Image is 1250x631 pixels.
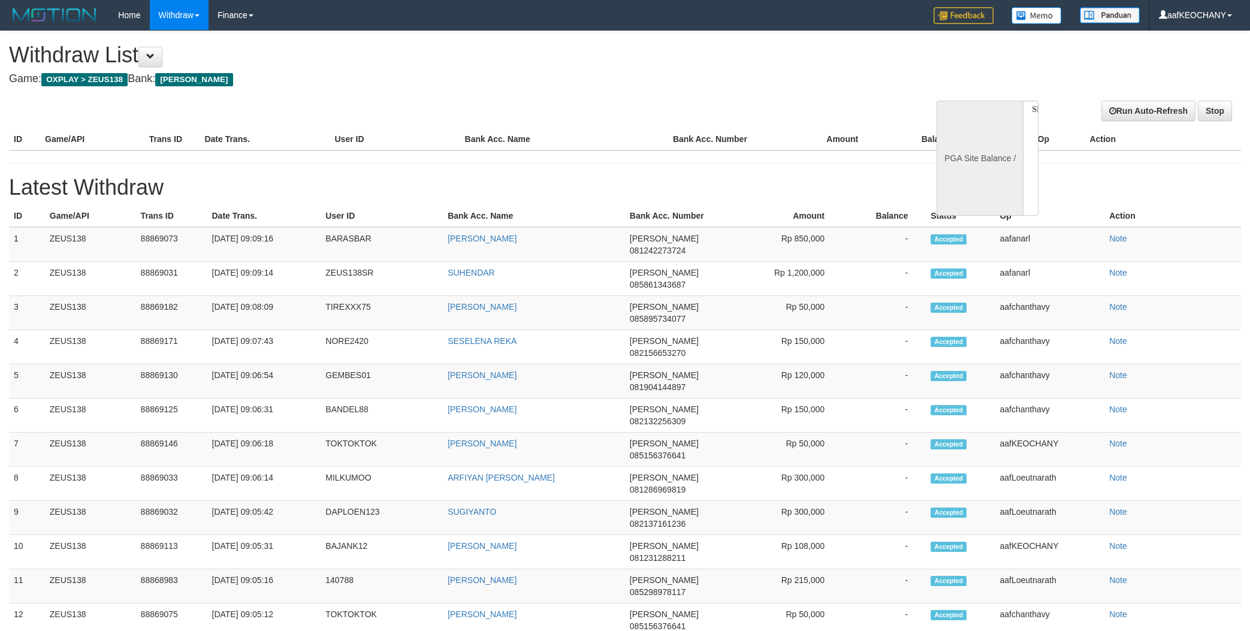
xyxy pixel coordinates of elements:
[321,433,443,467] td: TOKTOKTOK
[207,467,321,501] td: [DATE] 09:06:14
[744,398,843,433] td: Rp 150,000
[9,176,1241,200] h1: Latest Withdraw
[45,364,136,398] td: ZEUS138
[630,587,686,597] span: 085298978117
[744,467,843,501] td: Rp 300,000
[630,336,699,346] span: [PERSON_NAME]
[9,205,45,227] th: ID
[843,296,926,330] td: -
[995,535,1104,569] td: aafKEOCHANY
[155,73,233,86] span: [PERSON_NAME]
[876,128,971,150] th: Balance
[9,128,40,150] th: ID
[448,507,496,517] a: SUGIYANTO
[1109,302,1127,312] a: Note
[744,433,843,467] td: Rp 50,000
[45,330,136,364] td: ZEUS138
[995,296,1104,330] td: aafchanthavy
[931,303,967,313] span: Accepted
[207,364,321,398] td: [DATE] 09:06:54
[321,205,443,227] th: User ID
[931,508,967,518] span: Accepted
[630,553,686,563] span: 081231288211
[995,467,1104,501] td: aafLoeutnarath
[45,433,136,467] td: ZEUS138
[321,501,443,535] td: DAPLOEN123
[843,467,926,501] td: -
[321,467,443,501] td: MILKUMOO
[1085,128,1241,150] th: Action
[207,227,321,262] td: [DATE] 09:09:16
[931,542,967,552] span: Accepted
[144,128,200,150] th: Trans ID
[630,370,699,380] span: [PERSON_NAME]
[40,128,144,150] th: Game/API
[630,382,686,392] span: 081904144897
[207,296,321,330] td: [DATE] 09:08:09
[207,205,321,227] th: Date Trans.
[45,535,136,569] td: ZEUS138
[448,541,517,551] a: [PERSON_NAME]
[931,405,967,415] span: Accepted
[9,569,45,603] td: 11
[9,330,45,364] td: 4
[995,398,1104,433] td: aafchanthavy
[630,302,699,312] span: [PERSON_NAME]
[744,364,843,398] td: Rp 120,000
[843,433,926,467] td: -
[136,227,207,262] td: 88869073
[207,501,321,535] td: [DATE] 09:05:42
[9,43,822,67] h1: Withdraw List
[995,330,1104,364] td: aafchanthavy
[931,576,967,586] span: Accepted
[995,227,1104,262] td: aafanarl
[843,569,926,603] td: -
[9,501,45,535] td: 9
[843,501,926,535] td: -
[630,416,686,426] span: 082132256309
[443,205,625,227] th: Bank Acc. Name
[843,364,926,398] td: -
[321,535,443,569] td: BAJANK12
[9,296,45,330] td: 3
[207,330,321,364] td: [DATE] 09:07:43
[207,262,321,296] td: [DATE] 09:09:14
[772,128,877,150] th: Amount
[931,234,967,244] span: Accepted
[1109,268,1127,277] a: Note
[1109,473,1127,482] a: Note
[45,205,136,227] th: Game/API
[136,330,207,364] td: 88869171
[937,101,1023,216] div: PGA Site Balance /
[136,501,207,535] td: 88869032
[207,535,321,569] td: [DATE] 09:05:31
[630,519,686,529] span: 082137161236
[321,262,443,296] td: ZEUS138SR
[321,364,443,398] td: GEMBES01
[843,205,926,227] th: Balance
[136,569,207,603] td: 88868983
[9,433,45,467] td: 7
[630,507,699,517] span: [PERSON_NAME]
[448,370,517,380] a: [PERSON_NAME]
[1109,541,1127,551] a: Note
[9,73,822,85] h4: Game: Bank:
[45,262,136,296] td: ZEUS138
[9,467,45,501] td: 8
[136,296,207,330] td: 88869182
[1104,205,1241,227] th: Action
[630,451,686,460] span: 085156376641
[931,371,967,381] span: Accepted
[630,268,699,277] span: [PERSON_NAME]
[41,73,128,86] span: OXPLAY > ZEUS138
[843,398,926,433] td: -
[45,227,136,262] td: ZEUS138
[1101,101,1195,121] a: Run Auto-Refresh
[630,473,699,482] span: [PERSON_NAME]
[45,569,136,603] td: ZEUS138
[625,205,744,227] th: Bank Acc. Number
[448,336,517,346] a: SESELENA REKA
[744,205,843,227] th: Amount
[630,246,686,255] span: 081242273724
[321,296,443,330] td: TIREXXX75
